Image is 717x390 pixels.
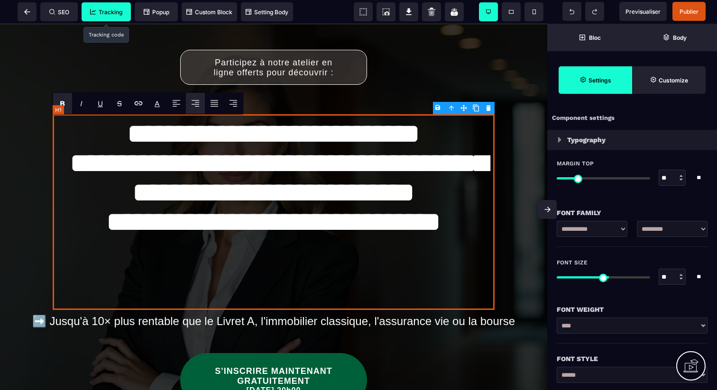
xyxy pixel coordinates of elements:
[186,93,205,114] span: Align Center
[98,99,103,108] u: U
[547,109,717,127] div: Component settings
[72,93,91,114] span: Italic
[180,329,367,383] button: S'INSCRIRE MAINTENANT GRATUITEMENT[DATE] 20h00
[589,34,601,41] strong: Bloc
[680,8,699,15] span: Publier
[224,93,243,114] span: Align Right
[53,93,72,114] span: Bold
[49,9,69,16] span: SEO
[205,93,224,114] span: Align Justify
[557,259,588,266] span: Font Size
[7,286,540,309] h2: ➡️ Jusqu'à 10× plus rentable que le Livret A, l'immobilier classique, l'assurance vie ou la bourse
[129,93,148,114] span: Link
[557,207,708,218] div: Font Family
[588,77,611,84] strong: Settings
[90,9,122,16] span: Tracking
[91,93,110,114] span: Underline
[167,93,186,114] span: Align Left
[673,34,687,41] strong: Body
[625,8,661,15] span: Previsualiser
[632,24,717,51] span: Open Layer Manager
[186,9,232,16] span: Custom Block
[557,353,708,364] div: Font Style
[110,93,129,114] span: Strike-through
[567,134,606,145] p: Typography
[557,304,708,315] div: Font Weight
[246,9,288,16] span: Setting Body
[155,99,160,108] p: A
[144,9,169,16] span: Popup
[547,24,632,51] span: Open Blocks
[377,2,395,21] span: Screenshot
[354,2,373,21] span: View components
[619,2,667,21] span: Preview
[117,99,122,108] s: S
[558,137,561,143] img: loading
[155,99,160,108] label: Font color
[659,77,688,84] strong: Customize
[559,66,632,94] span: Settings
[557,160,594,167] span: Margin Top
[180,26,367,61] button: Participez à notre atelier en ligne offerts pour découvrir :
[632,66,706,94] span: Open Style Manager
[80,99,83,108] i: I
[60,99,65,108] b: B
